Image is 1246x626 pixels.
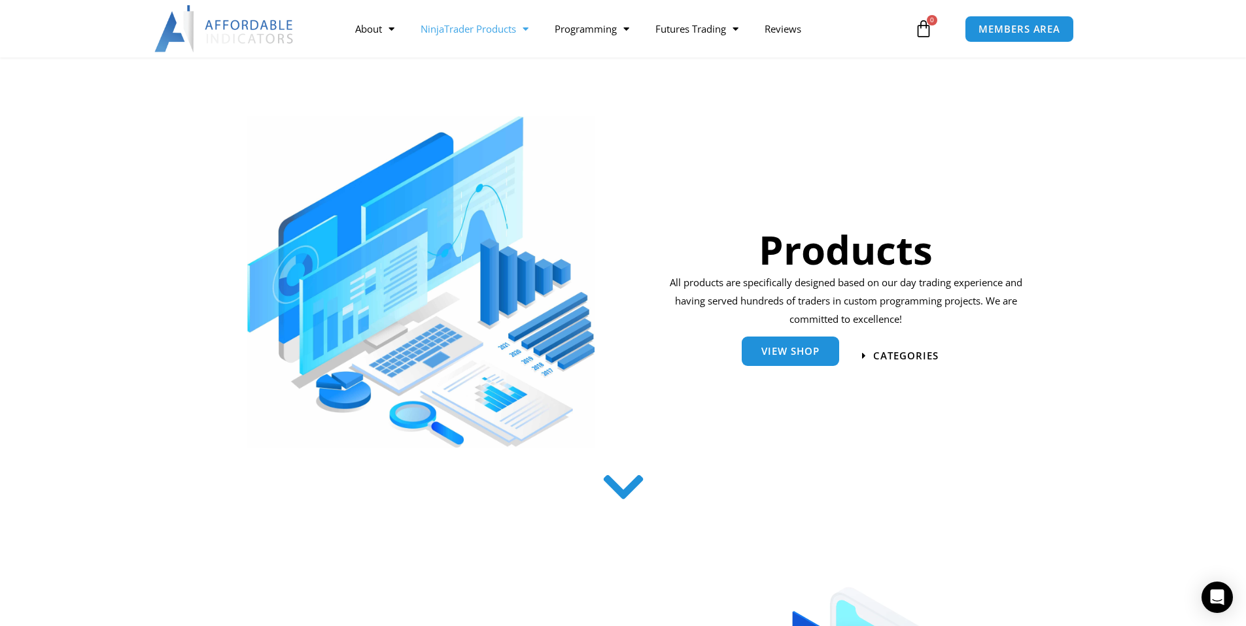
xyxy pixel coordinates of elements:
[665,222,1027,277] h1: Products
[342,14,407,44] a: About
[665,274,1027,329] p: All products are specifically designed based on our day trading experience and having served hund...
[407,14,542,44] a: NinjaTrader Products
[154,5,295,52] img: LogoAI | Affordable Indicators – NinjaTrader
[742,338,839,368] a: View Shop
[342,14,911,44] nav: Menu
[642,14,752,44] a: Futures Trading
[927,15,937,25] span: 0
[862,351,939,361] a: categories
[965,16,1074,42] a: MEMBERS AREA
[873,351,939,361] span: categories
[542,14,642,44] a: Programming
[1202,582,1233,613] div: Open Intercom Messenger
[752,14,814,44] a: Reviews
[247,116,595,448] img: ProductsSection scaled | Affordable Indicators – NinjaTrader
[761,348,820,358] span: View Shop
[978,24,1060,34] span: MEMBERS AREA
[895,10,952,48] a: 0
